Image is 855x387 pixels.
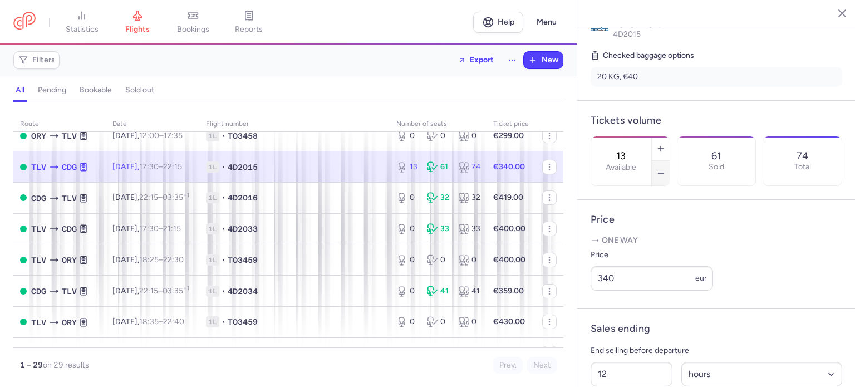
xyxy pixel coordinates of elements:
[591,19,608,37] img: Aerro Direkt logo
[62,254,77,266] span: ORY
[164,131,183,140] time: 17:35
[591,362,672,386] input: ##
[711,150,721,161] p: 61
[112,286,189,296] span: [DATE],
[183,192,189,199] sup: +1
[427,254,449,266] div: 0
[228,223,258,234] span: 4D2033
[591,235,842,246] p: One way
[80,85,112,95] h4: bookable
[473,12,523,33] a: Help
[139,224,159,233] time: 17:30
[163,162,182,172] time: 22:15
[396,254,418,266] div: 0
[163,255,184,264] time: 22:30
[31,254,46,266] span: TLV
[396,316,418,327] div: 0
[487,116,535,133] th: Ticket price
[139,162,182,172] span: –
[493,193,523,202] strong: €419.00
[165,10,221,35] a: bookings
[31,347,46,359] span: TLV
[20,360,43,370] strong: 1 – 29
[206,130,219,141] span: 1L
[112,193,189,202] span: [DATE],
[591,213,842,226] h4: Price
[139,255,159,264] time: 18:25
[458,161,480,173] div: 74
[458,254,480,266] div: 0
[31,223,46,235] span: TLV
[524,52,563,68] button: New
[31,161,46,173] span: TLV
[493,162,525,172] strong: €340.00
[797,150,808,161] p: 74
[43,360,89,370] span: on 29 results
[139,286,189,296] span: –
[228,316,258,327] span: TO3459
[228,254,258,266] span: TO3459
[228,286,258,297] span: 4D2034
[206,286,219,297] span: 1L
[606,163,636,172] label: Available
[613,30,641,39] span: 4D2015
[427,223,449,234] div: 33
[222,130,225,141] span: •
[458,223,480,234] div: 33
[62,130,77,142] span: TLV
[451,51,501,69] button: Export
[62,192,77,204] span: TLV
[591,114,842,127] h4: Tickets volume
[206,223,219,234] span: 1L
[228,192,258,203] span: 4D2016
[163,286,189,296] time: 03:35
[112,255,184,264] span: [DATE],
[139,317,159,326] time: 18:35
[31,316,46,329] span: TLV
[427,286,449,297] div: 41
[206,161,219,173] span: 1L
[183,285,189,292] sup: +1
[139,193,189,202] span: –
[62,223,77,235] span: CDG
[163,317,184,326] time: 22:40
[112,162,182,172] span: [DATE],
[221,10,277,35] a: reports
[493,317,525,326] strong: €430.00
[498,18,514,26] span: Help
[125,85,154,95] h4: sold out
[177,25,209,35] span: bookings
[54,10,110,35] a: statistics
[493,131,524,140] strong: €299.00
[139,286,158,296] time: 22:15
[493,255,525,264] strong: €400.00
[139,224,181,233] span: –
[62,161,77,173] span: CDG
[139,131,159,140] time: 12:00
[14,52,59,68] button: Filters
[493,224,525,233] strong: €400.00
[62,316,77,329] span: ORY
[427,161,449,173] div: 61
[139,162,159,172] time: 17:30
[493,286,524,296] strong: €359.00
[591,344,842,357] p: End selling before departure
[427,130,449,141] div: 0
[222,286,225,297] span: •
[458,192,480,203] div: 32
[493,357,523,374] button: Prev.
[16,85,24,95] h4: all
[106,116,199,133] th: date
[206,316,219,327] span: 1L
[199,116,390,133] th: Flight number
[38,85,66,95] h4: pending
[396,286,418,297] div: 0
[794,163,811,172] p: Total
[530,12,563,33] button: Menu
[222,161,225,173] span: •
[163,224,181,233] time: 21:15
[31,130,46,142] span: ORY
[62,285,77,297] span: TLV
[458,286,480,297] div: 41
[396,223,418,234] div: 0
